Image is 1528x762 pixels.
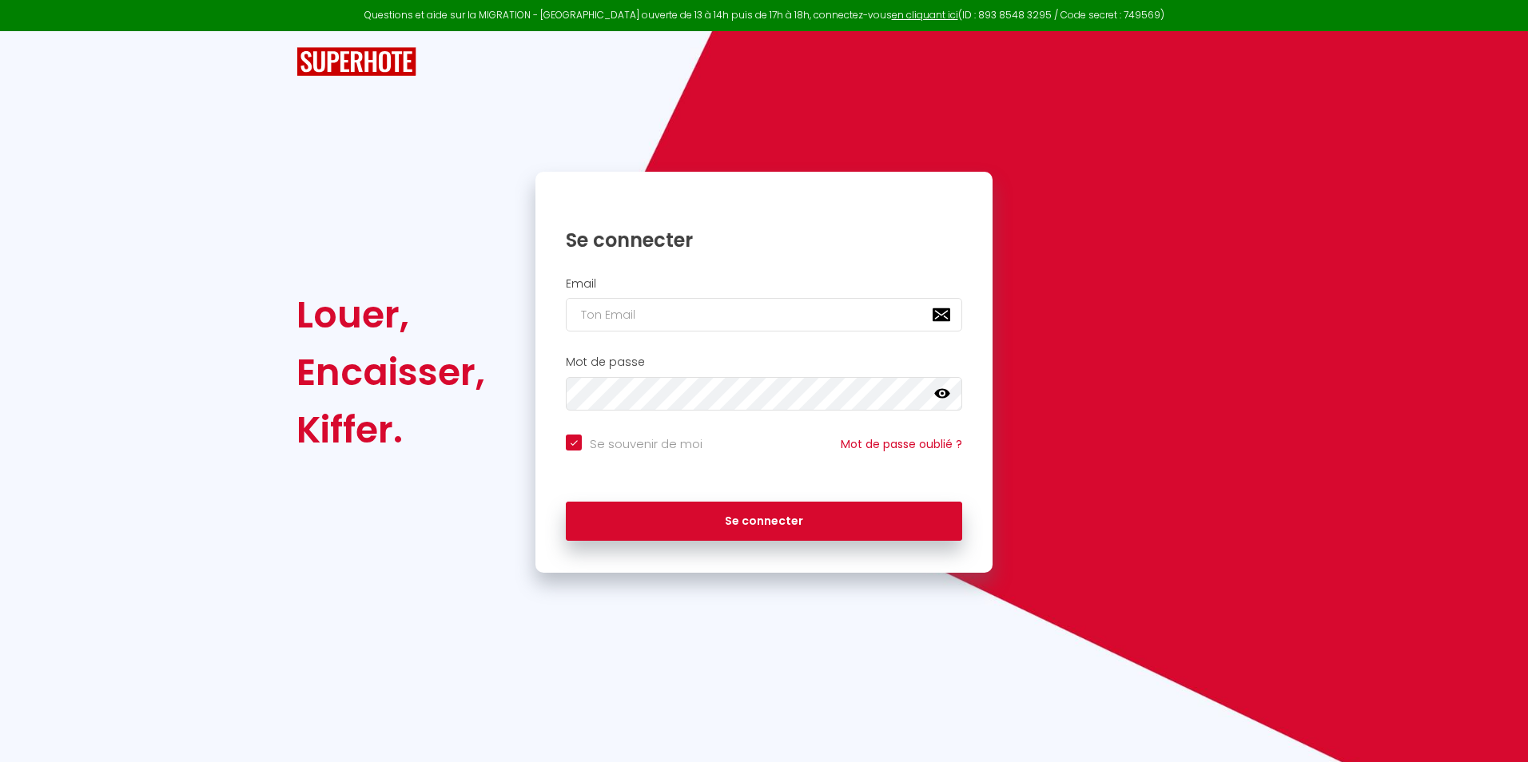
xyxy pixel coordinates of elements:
a: en cliquant ici [892,8,958,22]
a: Mot de passe oublié ? [841,436,962,452]
img: SuperHote logo [296,47,416,77]
button: Se connecter [566,502,962,542]
div: Kiffer. [296,401,485,458]
input: Ton Email [566,298,962,331]
h2: Mot de passe [566,355,962,369]
div: Louer, [296,286,485,343]
div: Encaisser, [296,343,485,401]
h2: Email [566,277,962,291]
h1: Se connecter [566,228,962,252]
